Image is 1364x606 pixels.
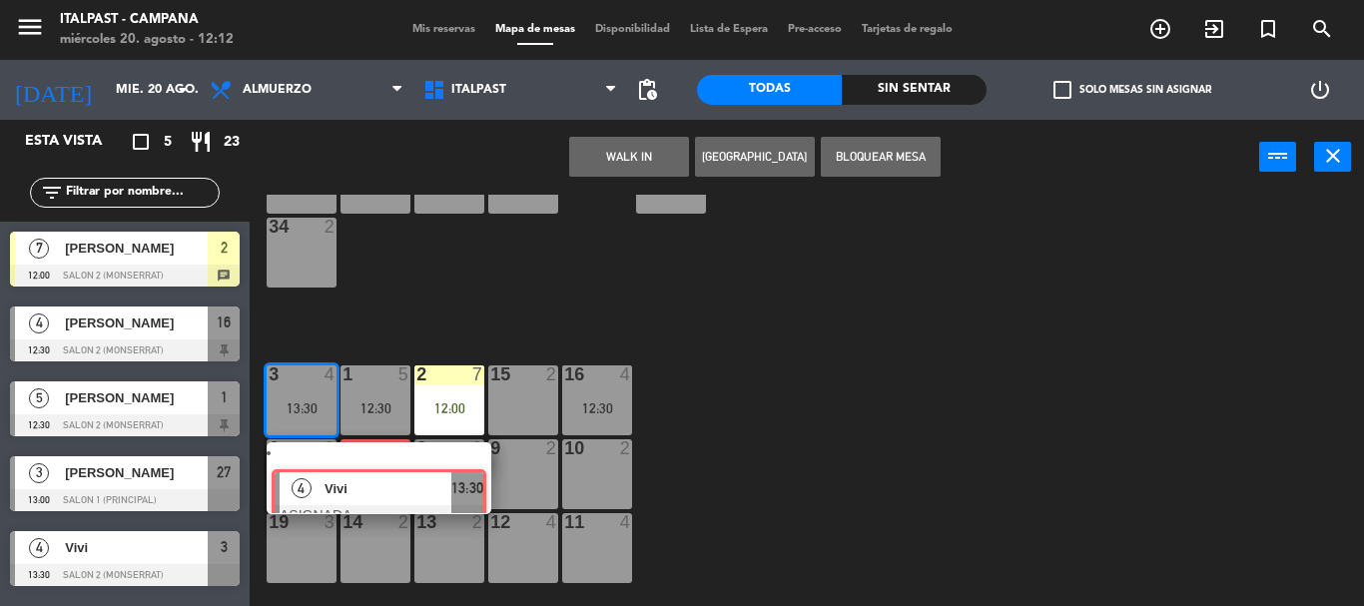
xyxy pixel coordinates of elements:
[29,463,49,483] span: 3
[217,460,231,484] span: 27
[325,218,337,236] div: 2
[562,401,632,415] div: 12:30
[1053,81,1211,99] label: Solo mesas sin asignar
[490,513,491,531] div: 12
[29,239,49,259] span: 7
[564,365,565,383] div: 16
[342,365,343,383] div: 1
[472,365,484,383] div: 7
[569,137,689,177] button: WALK IN
[325,439,337,457] div: 2
[398,513,410,531] div: 2
[267,401,337,415] div: 13:30
[65,312,208,333] span: [PERSON_NAME]
[189,130,213,154] i: restaurant
[1314,142,1351,172] button: close
[60,30,234,50] div: miércoles 20. agosto - 12:12
[65,537,208,558] span: Vivi
[65,238,208,259] span: [PERSON_NAME]
[65,387,208,408] span: [PERSON_NAME]
[1308,78,1332,102] i: power_settings_new
[1266,144,1290,168] i: power_input
[416,513,417,531] div: 13
[221,236,228,260] span: 2
[490,365,491,383] div: 15
[29,388,49,408] span: 5
[325,513,337,531] div: 3
[564,439,565,457] div: 10
[164,131,172,154] span: 5
[472,439,484,457] div: 2
[325,365,337,383] div: 4
[64,182,219,204] input: Filtrar por nombre...
[620,513,632,531] div: 4
[546,365,558,383] div: 2
[29,313,49,333] span: 4
[585,24,680,35] span: Disponibilidad
[65,462,208,483] span: [PERSON_NAME]
[269,365,270,383] div: 3
[129,130,153,154] i: crop_square
[852,24,963,35] span: Tarjetas de regalo
[821,137,941,177] button: Bloquear Mesa
[778,24,852,35] span: Pre-acceso
[342,513,343,531] div: 14
[1202,17,1226,41] i: exit_to_app
[221,385,228,409] span: 1
[398,365,410,383] div: 5
[472,513,484,531] div: 2
[221,535,228,559] span: 3
[15,12,45,42] i: menu
[243,83,312,97] span: Almuerzo
[695,137,815,177] button: [GEOGRAPHIC_DATA]
[1053,81,1071,99] span: check_box_outline_blank
[546,513,558,531] div: 4
[171,78,195,102] i: arrow_drop_down
[29,538,49,558] span: 4
[40,181,64,205] i: filter_list
[269,439,270,457] div: 6
[635,78,659,102] span: pending_actions
[416,365,417,383] div: 2
[697,75,842,105] div: Todas
[620,439,632,457] div: 2
[269,218,270,236] div: 34
[451,83,506,97] span: Italpast
[1259,142,1296,172] button: power_input
[490,439,491,457] div: 9
[341,401,410,415] div: 12:30
[416,439,417,457] div: 8
[1321,144,1345,168] i: close
[414,401,484,415] div: 12:00
[485,24,585,35] span: Mapa de mesas
[60,10,234,30] div: Italpast - Campana
[217,310,231,334] span: 16
[1256,17,1280,41] i: turned_in_not
[1148,17,1172,41] i: add_circle_outline
[546,439,558,457] div: 2
[224,131,240,154] span: 23
[680,24,778,35] span: Lista de Espera
[564,513,565,531] div: 11
[10,130,144,154] div: Esta vista
[402,24,485,35] span: Mis reservas
[842,75,987,105] div: Sin sentar
[269,513,270,531] div: 19
[1310,17,1334,41] i: search
[620,365,632,383] div: 4
[15,12,45,49] button: menu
